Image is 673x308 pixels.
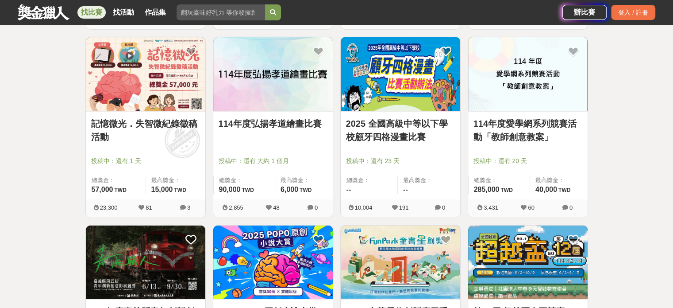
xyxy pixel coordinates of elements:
img: Cover Image [341,226,460,300]
span: 最高獎金： [535,176,582,185]
span: 投稿中：還有 1 天 [91,156,200,166]
span: 總獎金： [92,176,140,185]
a: Cover Image [468,37,588,112]
span: 2,855 [229,204,243,211]
a: 記憶微光．失智微紀錄徵稿活動 [91,117,200,144]
span: 90,000 [219,186,241,193]
span: 投稿中：還有 大約 1 個月 [219,156,327,166]
span: TWD [500,187,512,193]
a: 找比賽 [77,6,106,19]
a: 找活動 [109,6,138,19]
span: 總獎金： [474,176,524,185]
input: 翻玩臺味好乳力 等你發揮創意！ [177,4,265,20]
span: 285,000 [474,186,500,193]
a: 114年度弘揚孝道繪畫比賽 [219,117,327,130]
span: TWD [558,187,570,193]
img: Cover Image [86,37,205,111]
img: Cover Image [468,226,588,300]
span: 投稿中：還有 23 天 [346,156,455,166]
img: Cover Image [213,37,333,111]
span: 81 [146,204,152,211]
span: 6,000 [281,186,298,193]
span: 最高獎金： [281,176,327,185]
span: TWD [242,187,254,193]
span: -- [403,186,408,193]
a: Cover Image [86,37,205,112]
a: 辦比賽 [562,5,607,20]
span: 投稿中：還有 20 天 [473,156,582,166]
a: 114年度愛學網系列競賽活動「教師創意教案」 [473,117,582,144]
span: 最高獎金： [403,176,455,185]
span: 15,000 [151,186,173,193]
a: Cover Image [86,226,205,300]
span: TWD [114,187,126,193]
a: Cover Image [341,226,460,300]
a: 作品集 [141,6,169,19]
a: Cover Image [213,37,333,112]
span: 10,004 [355,204,373,211]
a: Cover Image [213,226,333,300]
img: Cover Image [341,37,460,111]
img: Cover Image [213,226,333,300]
div: 登入 / 註冊 [611,5,655,20]
span: 40,000 [535,186,557,193]
span: 3 [187,204,190,211]
span: 總獎金： [346,176,392,185]
span: 最高獎金： [151,176,200,185]
span: TWD [174,187,186,193]
span: -- [346,186,351,193]
span: 57,000 [92,186,113,193]
span: 23,300 [100,204,118,211]
span: 60 [528,204,534,211]
span: 0 [315,204,318,211]
a: Cover Image [468,226,588,300]
img: Cover Image [86,226,205,300]
span: 0 [569,204,573,211]
span: 48 [273,204,279,211]
a: 2025 全國高級中等以下學校顧牙四格漫畫比賽 [346,117,455,144]
a: Cover Image [341,37,460,112]
img: Cover Image [468,37,588,111]
span: 3,431 [484,204,498,211]
span: TWD [300,187,312,193]
span: 0 [442,204,445,211]
span: 191 [399,204,409,211]
span: 總獎金： [219,176,269,185]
